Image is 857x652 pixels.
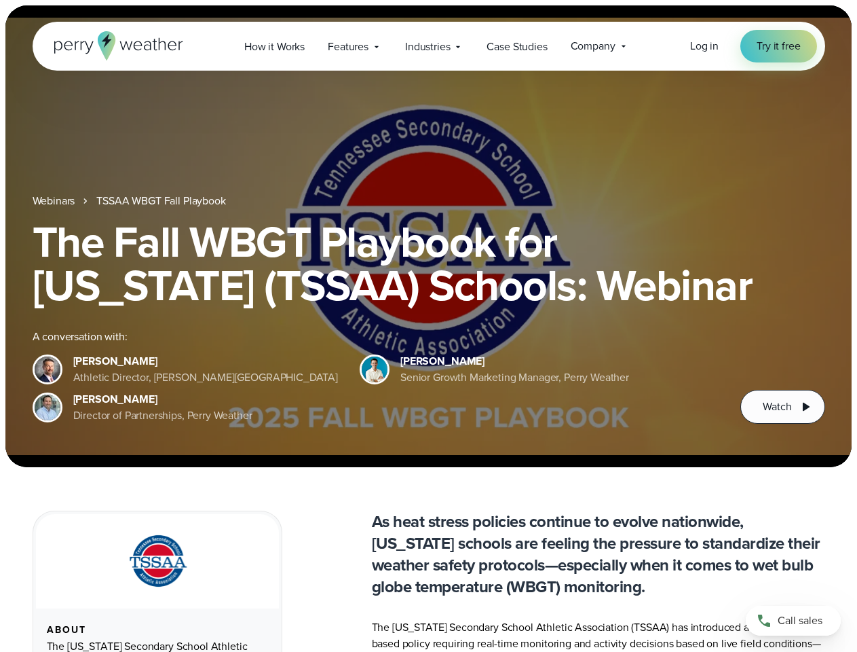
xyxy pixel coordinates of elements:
[778,613,822,629] span: Call sales
[96,193,225,209] a: TSSAA WBGT Fall Playbook
[740,30,816,62] a: Try it free
[400,353,629,369] div: [PERSON_NAME]
[112,530,203,592] img: TSSAA-Tennessee-Secondary-School-Athletic-Association.svg
[33,193,75,209] a: Webinars
[475,33,558,60] a: Case Studies
[47,625,268,636] div: About
[73,353,339,369] div: [PERSON_NAME]
[73,369,339,386] div: Athletic Director, [PERSON_NAME][GEOGRAPHIC_DATA]
[763,399,791,415] span: Watch
[35,395,60,420] img: Jeff Wood
[233,33,316,60] a: How it Works
[372,511,825,598] p: As heat stress policies continue to evolve nationwide, [US_STATE] schools are feeling the pressur...
[73,391,252,407] div: [PERSON_NAME]
[400,369,629,386] div: Senior Growth Marketing Manager, Perry Weather
[746,606,841,636] a: Call sales
[328,39,368,55] span: Features
[487,39,547,55] span: Case Studies
[757,38,800,54] span: Try it free
[73,407,252,424] div: Director of Partnerships, Perry Weather
[690,38,719,54] a: Log in
[33,220,825,307] h1: The Fall WBGT Playbook for [US_STATE] (TSSAA) Schools: Webinar
[405,39,450,55] span: Industries
[33,193,825,209] nav: Breadcrumb
[244,39,305,55] span: How it Works
[740,390,824,424] button: Watch
[362,357,387,382] img: Spencer Patton, Perry Weather
[33,329,719,345] div: A conversation with:
[571,38,615,54] span: Company
[35,357,60,382] img: Brian Wyatt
